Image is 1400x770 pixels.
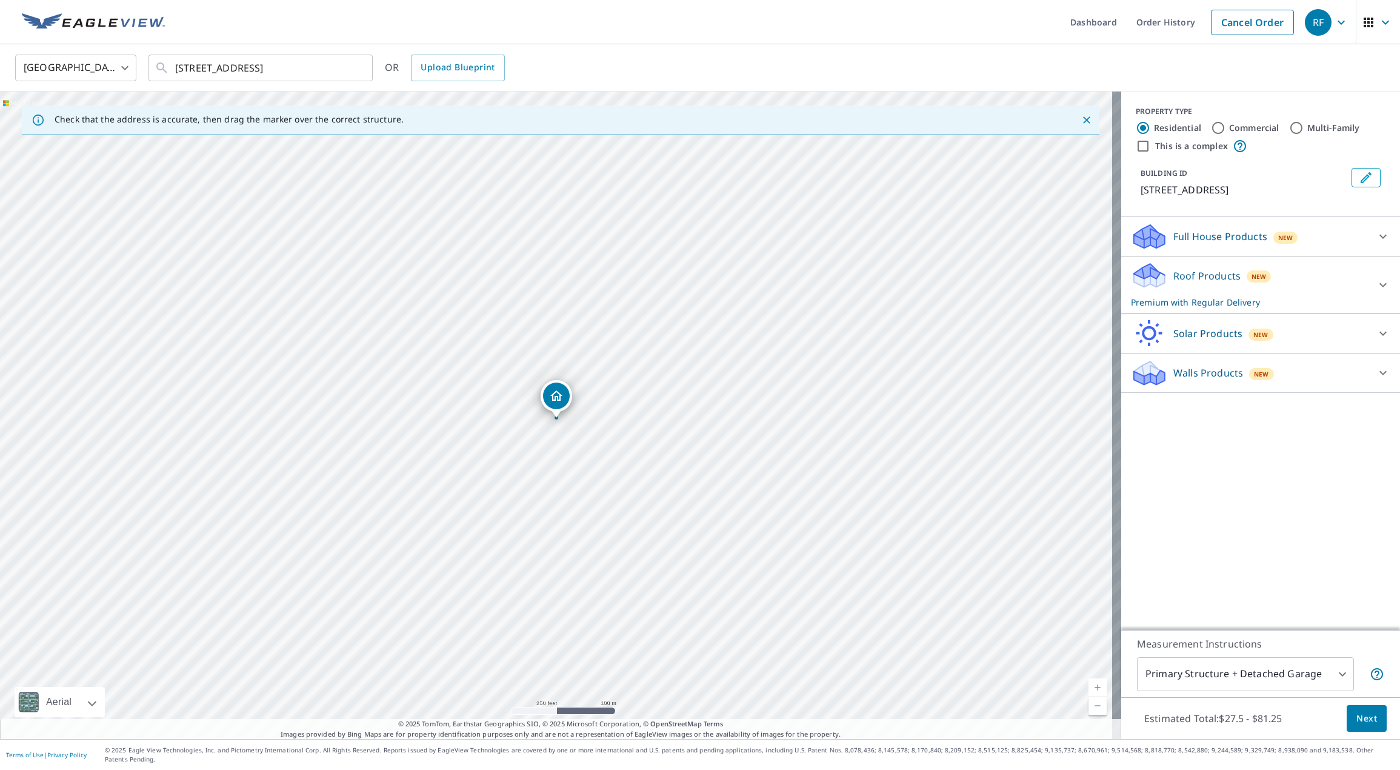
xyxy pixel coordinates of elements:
[1352,168,1381,187] button: Edit building 1
[55,114,404,125] p: Check that the address is accurate, then drag the marker over the correct structure.
[1131,261,1390,309] div: Roof ProductsNewPremium with Regular Delivery
[398,719,724,729] span: © 2025 TomTom, Earthstar Geographics SIO, © 2025 Microsoft Corporation, ©
[650,719,701,728] a: OpenStreetMap
[1131,296,1368,309] p: Premium with Regular Delivery
[105,746,1394,764] p: © 2025 Eagle View Technologies, Inc. and Pictometry International Corp. All Rights Reserved. Repo...
[541,380,572,418] div: Dropped pin, building 1, Residential property, 8302 Meadow Fire St San Antonio, TX 78251
[1173,326,1242,341] p: Solar Products
[421,60,495,75] span: Upload Blueprint
[22,13,165,32] img: EV Logo
[1136,106,1385,117] div: PROPERTY TYPE
[1131,222,1390,251] div: Full House ProductsNew
[1307,122,1360,134] label: Multi-Family
[1347,705,1387,732] button: Next
[385,55,505,81] div: OR
[6,751,87,758] p: |
[1137,637,1384,651] p: Measurement Instructions
[1131,358,1390,387] div: Walls ProductsNew
[1135,705,1292,732] p: Estimated Total: $27.5 - $81.25
[1252,272,1267,281] span: New
[1253,330,1268,340] span: New
[47,751,87,759] a: Privacy Policy
[42,687,75,717] div: Aerial
[1356,711,1377,726] span: Next
[1370,667,1384,681] span: Your report will include the primary structure and a detached garage if one exists.
[175,51,348,85] input: Search by address or latitude-longitude
[1131,319,1390,348] div: Solar ProductsNew
[1141,168,1187,178] p: BUILDING ID
[1173,366,1243,380] p: Walls Products
[1088,678,1107,697] a: Current Level 17, Zoom In
[1155,140,1228,152] label: This is a complex
[704,719,724,728] a: Terms
[1211,10,1294,35] a: Cancel Order
[1229,122,1279,134] label: Commercial
[1154,122,1201,134] label: Residential
[6,751,44,759] a: Terms of Use
[15,687,105,717] div: Aerial
[1137,657,1354,691] div: Primary Structure + Detached Garage
[15,51,136,85] div: [GEOGRAPHIC_DATA]
[1173,229,1267,244] p: Full House Products
[1278,233,1293,243] span: New
[1254,369,1269,379] span: New
[1173,269,1241,283] p: Roof Products
[1079,112,1095,128] button: Close
[411,55,504,81] a: Upload Blueprint
[1305,9,1332,36] div: RF
[1141,182,1347,197] p: [STREET_ADDRESS]
[1088,697,1107,715] a: Current Level 17, Zoom Out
